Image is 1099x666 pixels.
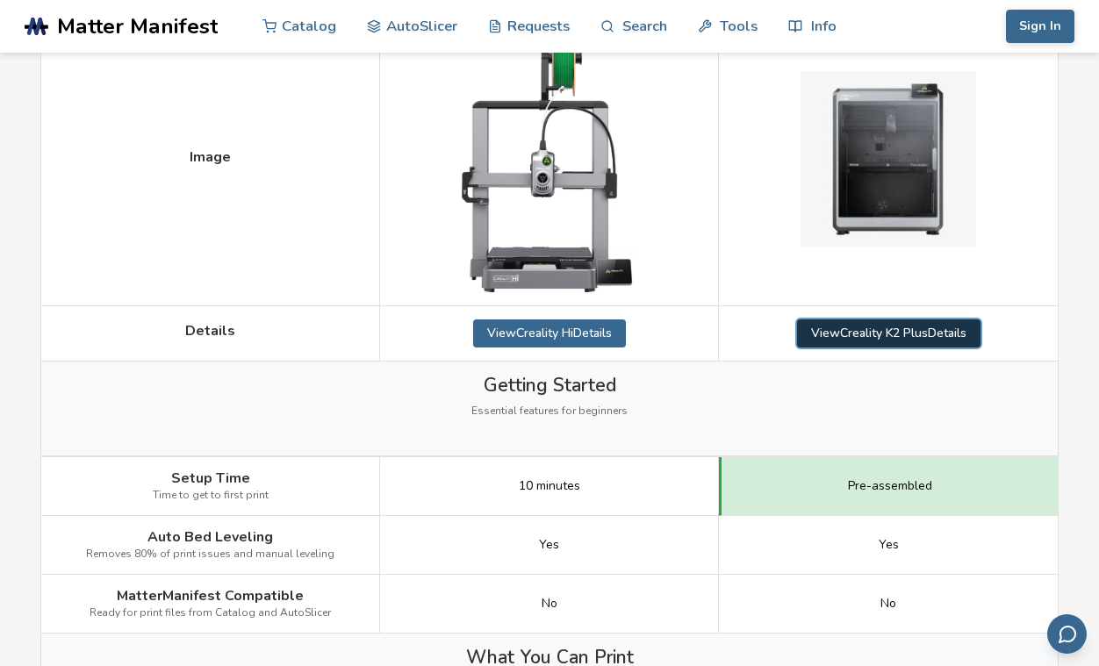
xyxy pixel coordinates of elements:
img: Creality K2 Plus [801,71,976,247]
span: Details [185,323,235,339]
button: Sign In [1006,10,1074,43]
span: Setup Time [171,470,250,486]
span: MatterManifest Compatible [117,588,304,604]
span: Ready for print files from Catalog and AutoSlicer [90,607,331,619]
a: ViewCreality HiDetails [473,319,626,347]
button: Send feedback via email [1047,614,1087,654]
span: No [542,597,557,611]
span: Yes [539,538,559,552]
span: No [880,597,896,611]
span: Removes 80% of print issues and manual leveling [86,548,334,561]
span: 10 minutes [519,479,580,493]
span: Time to get to first print [153,490,269,502]
img: Creality Hi [462,25,637,291]
span: Yes [879,538,899,552]
span: Pre-assembled [848,479,932,493]
span: Matter Manifest [57,14,218,39]
a: ViewCreality K2 PlusDetails [797,319,980,347]
span: Essential features for beginners [471,405,628,418]
span: Getting Started [484,375,616,396]
span: Image [190,149,231,165]
span: Auto Bed Leveling [147,529,273,545]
